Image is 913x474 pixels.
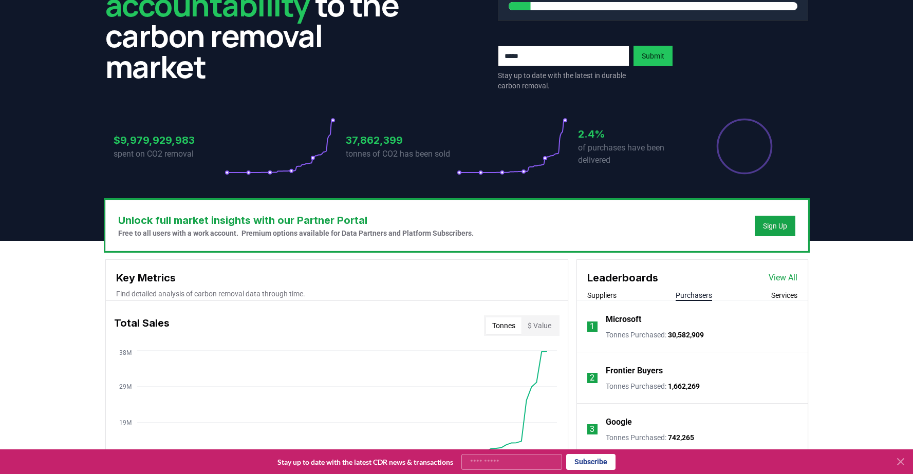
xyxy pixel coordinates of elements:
p: Find detailed analysis of carbon removal data through time. [116,289,557,299]
span: 30,582,909 [668,331,704,339]
button: Sign Up [755,216,795,236]
h3: $9,979,929,983 [114,132,225,148]
p: 3 [590,423,594,435]
a: View All [769,272,797,284]
button: Tonnes [486,317,521,334]
span: 1,662,269 [668,382,700,390]
button: $ Value [521,317,557,334]
p: Stay up to date with the latest in durable carbon removal. [498,70,629,91]
button: Purchasers [676,290,712,300]
tspan: 38M [119,349,132,356]
p: spent on CO2 removal [114,148,225,160]
a: Sign Up [763,221,787,231]
a: Microsoft [606,313,641,326]
p: 2 [590,372,594,384]
p: of purchases have been delivered [578,142,689,166]
p: Tonnes Purchased : [606,381,700,391]
div: Percentage of sales delivered [716,118,773,175]
h3: 2.4% [578,126,689,142]
a: Frontier Buyers [606,365,663,377]
tspan: 29M [119,383,132,390]
button: Suppliers [587,290,617,300]
h3: Leaderboards [587,270,658,286]
p: Tonnes Purchased : [606,432,694,443]
p: tonnes of CO2 has been sold [346,148,457,160]
tspan: 19M [119,419,132,426]
a: Google [606,416,632,428]
h3: Key Metrics [116,270,557,286]
h3: Total Sales [114,315,170,336]
button: Submit [633,46,673,66]
h3: 37,862,399 [346,132,457,148]
p: 1 [590,320,594,333]
span: 742,265 [668,433,694,442]
p: Tonnes Purchased : [606,330,704,340]
button: Services [771,290,797,300]
p: Free to all users with a work account. Premium options available for Data Partners and Platform S... [118,228,474,238]
h3: Unlock full market insights with our Partner Portal [118,213,474,228]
